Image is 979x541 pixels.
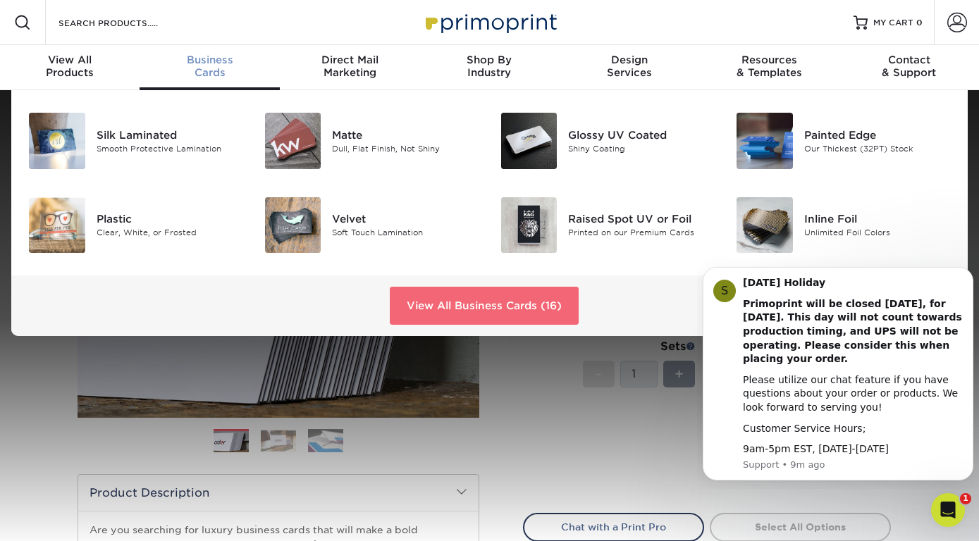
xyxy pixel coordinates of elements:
img: Matte Business Cards [265,113,321,169]
span: Business [140,54,279,66]
a: Inline Foil Business Cards Inline Foil Unlimited Foil Colors [736,192,951,259]
img: Inline Foil Business Cards [737,197,793,254]
a: Silk Laminated Business Cards Silk Laminated Smooth Protective Lamination [28,107,243,175]
img: Silk Laminated Business Cards [29,113,85,169]
div: & Support [839,54,979,79]
img: Raised Spot UV or Foil Business Cards [501,197,558,254]
iframe: Intercom live chat [931,493,965,527]
a: DesignServices [560,45,699,90]
div: Industry [419,54,559,79]
a: Velvet Business Cards Velvet Soft Touch Lamination [264,192,479,259]
iframe: Intercom notifications message [697,254,979,489]
div: Raised Spot UV or Foil [568,211,715,227]
div: Velvet [332,211,479,227]
div: & Templates [699,54,839,79]
div: Marketing [280,54,419,79]
span: 0 [916,18,923,27]
a: Plastic Business Cards Plastic Clear, White, or Frosted [28,192,243,259]
a: Direct MailMarketing [280,45,419,90]
a: BusinessCards [140,45,279,90]
div: Services [560,54,699,79]
div: Silk Laminated [97,127,243,142]
div: Our Thickest (32PT) Stock [804,143,951,155]
span: Design [560,54,699,66]
img: Glossy UV Coated Business Cards [501,113,558,169]
img: Velvet Business Cards [265,197,321,254]
span: MY CART [873,17,913,29]
div: Dull, Flat Finish, Not Shiny [332,143,479,155]
span: Resources [699,54,839,66]
div: Clear, White, or Frosted [97,227,243,239]
div: Inline Foil [804,211,951,227]
a: Resources& Templates [699,45,839,90]
div: Shiny Coating [568,143,715,155]
div: Painted Edge [804,127,951,142]
div: Soft Touch Lamination [332,227,479,239]
div: Matte [332,127,479,142]
a: Painted Edge Business Cards Painted Edge Our Thickest (32PT) Stock [736,107,951,175]
a: Matte Business Cards Matte Dull, Flat Finish, Not Shiny [264,107,479,175]
a: Contact& Support [839,45,979,90]
div: Unlimited Foil Colors [804,227,951,239]
div: Glossy UV Coated [568,127,715,142]
div: Smooth Protective Lamination [97,143,243,155]
input: SEARCH PRODUCTS..... [57,14,195,31]
img: Primoprint [419,7,560,37]
div: Printed on our Premium Cards [568,227,715,239]
a: Raised Spot UV or Foil Business Cards Raised Spot UV or Foil Printed on our Premium Cards [500,192,715,259]
span: Shop By [419,54,559,66]
div: Plastic [97,211,243,227]
span: 1 [960,493,971,504]
a: Glossy UV Coated Business Cards Glossy UV Coated Shiny Coating [500,107,715,175]
a: Shop ByIndustry [419,45,559,90]
span: Contact [839,54,979,66]
img: Plastic Business Cards [29,197,85,254]
span: Direct Mail [280,54,419,66]
img: Painted Edge Business Cards [737,113,793,169]
div: Cards [140,54,279,79]
a: View All Business Cards (16) [390,287,579,325]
